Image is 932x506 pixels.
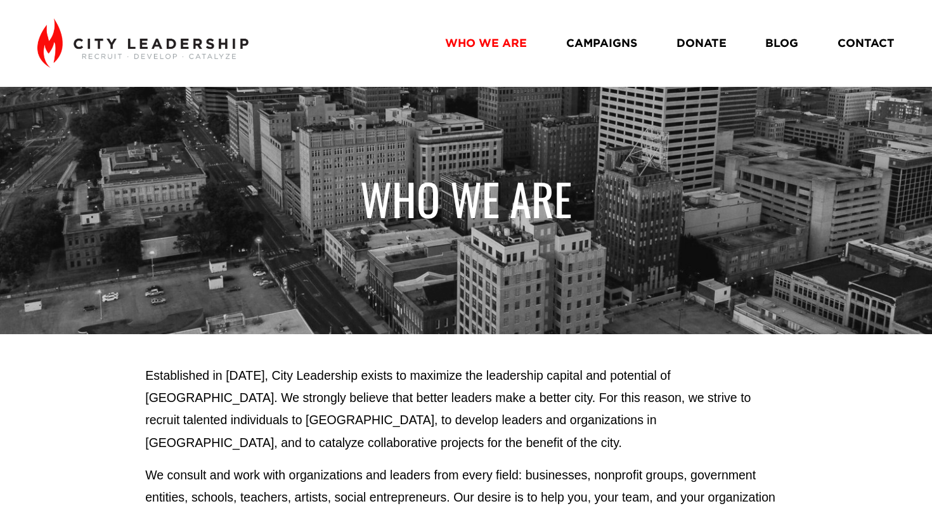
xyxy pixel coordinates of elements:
[676,32,727,55] a: DONATE
[445,32,527,55] a: WHO WE ARE
[145,172,787,226] h1: WHO WE ARE
[145,365,787,454] p: Established in [DATE], City Leadership exists to maximize the leadership capital and potential of...
[765,32,798,55] a: BLOG
[37,18,249,68] img: City Leadership - Recruit. Develop. Catalyze.
[566,32,637,55] a: CAMPAIGNS
[838,32,895,55] a: CONTACT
